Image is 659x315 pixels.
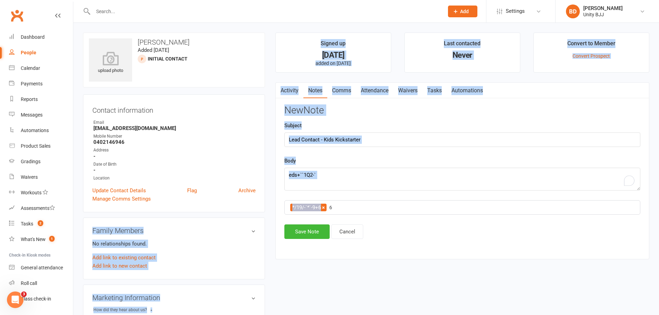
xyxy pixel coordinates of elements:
a: Reports [9,92,73,107]
a: Flag [187,186,197,195]
a: Clubworx [8,7,26,24]
div: Roll call [21,280,37,286]
a: Product Sales [9,138,73,154]
strong: - [93,167,256,173]
div: Last contacted [444,39,480,52]
strong: 0402146946 [93,139,256,145]
input: Search... [91,7,439,16]
span: Initial Contact [148,56,187,62]
span: 2 [38,220,43,226]
strong: - [93,153,256,159]
div: General attendance [21,265,63,270]
a: Add link to existing contact [92,253,156,262]
h3: Contact information [92,104,256,114]
a: Messages [9,107,73,123]
div: What's New [21,237,46,242]
div: Email [93,119,256,126]
a: Automations [9,123,73,138]
a: Add link to new contact [92,262,147,270]
input: Add tag [329,203,353,212]
a: Automations [447,83,488,99]
span: */19/-`*`-9+6 [292,204,321,211]
div: Unity BJJ [583,11,623,18]
strong: [EMAIL_ADDRESS][DOMAIN_NAME] [93,125,256,131]
a: Comms [327,83,356,99]
div: People [21,50,36,55]
div: Workouts [21,190,42,195]
a: Payments [9,76,73,92]
button: */19/-`*`-9+6 [290,204,327,211]
h3: New Note [284,105,640,116]
a: Archive [238,186,256,195]
iframe: Intercom live chat [7,291,24,308]
label: Body [284,157,296,165]
div: upload photo [89,52,132,74]
a: Assessments [9,201,73,216]
a: Tasks 2 [9,216,73,232]
a: Notes [303,83,327,99]
div: Waivers [21,174,38,180]
div: Date of Birth [93,161,256,168]
h3: Marketing Information [92,294,256,302]
a: Manage Comms Settings [92,195,151,203]
div: [DATE] [282,52,385,59]
div: How did they hear about us? [93,307,150,313]
button: Save Note [284,224,330,239]
p: No relationships found. [92,240,256,248]
a: Tasks [422,83,447,99]
a: Class kiosk mode [9,291,73,307]
a: Roll call [9,276,73,291]
textarea: To enrich screen reader interactions, please activate Accessibility in Grammarly extension settings [284,168,640,191]
div: Class check-in [21,296,51,302]
div: [PERSON_NAME] [583,5,623,11]
div: Dashboard [21,34,45,40]
div: Convert to Member [567,39,615,52]
a: Convert Prospect [573,53,610,59]
div: Signed up [321,39,346,52]
h3: [PERSON_NAME] [89,38,259,46]
span: 3 [21,291,27,297]
a: Activity [276,83,303,99]
input: optional [284,132,640,147]
div: Calendar [21,65,40,71]
div: Address [93,147,256,154]
div: Automations [21,128,49,133]
span: Add [460,9,469,14]
strong: - [150,307,190,313]
h3: Family Members [92,227,256,234]
button: Cancel [331,224,363,239]
div: Never [411,52,514,59]
a: Waivers [393,83,422,99]
span: 1 [49,236,55,242]
div: Messages [21,112,43,118]
a: Workouts [9,185,73,201]
a: Gradings [9,154,73,169]
div: Reports [21,96,38,102]
time: Added [DATE] [138,47,169,53]
a: People [9,45,73,61]
div: BD [566,4,580,18]
span: Settings [506,3,525,19]
div: Assessments [21,205,55,211]
label: Subject [284,121,302,130]
a: Waivers [9,169,73,185]
a: Dashboard [9,29,73,45]
div: Location [93,175,256,182]
div: Tasks [21,221,33,226]
div: Payments [21,81,43,86]
a: Calendar [9,61,73,76]
div: Mobile Number [93,133,256,140]
a: Update Contact Details [92,186,146,195]
a: Attendance [356,83,393,99]
p: added on [DATE] [282,61,385,66]
button: Add [448,6,477,17]
div: Gradings [21,159,40,164]
a: General attendance kiosk mode [9,260,73,276]
a: What's New1 [9,232,73,247]
div: Product Sales [21,143,51,149]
